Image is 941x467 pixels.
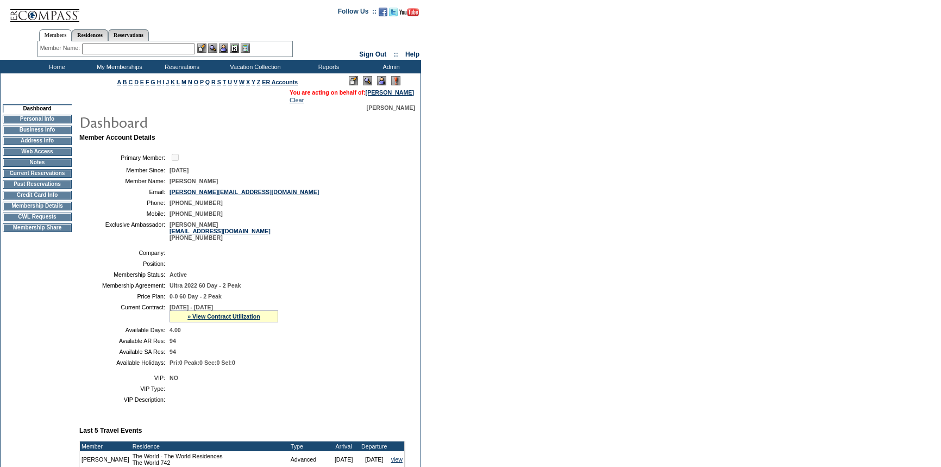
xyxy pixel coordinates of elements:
span: [PERSON_NAME] [170,178,218,184]
span: [DATE] [170,167,189,173]
a: G [150,79,155,85]
a: Y [252,79,255,85]
img: Subscribe to our YouTube Channel [399,8,419,16]
a: Reservations [108,29,149,41]
a: Help [405,51,419,58]
td: Membership Details [3,202,72,210]
td: Membership Status: [84,271,165,278]
span: 94 [170,338,176,344]
td: Reservations [149,60,212,73]
td: Available SA Res: [84,348,165,355]
span: [PERSON_NAME] [367,104,415,111]
td: Residence [131,441,289,451]
td: Follow Us :: [338,7,377,20]
a: M [181,79,186,85]
td: Admin [359,60,421,73]
a: Residences [72,29,108,41]
img: b_calculator.gif [241,43,250,53]
td: Address Info [3,136,72,145]
td: Type [289,441,329,451]
span: 4.00 [170,327,181,333]
img: Impersonate [219,43,228,53]
a: view [391,456,403,463]
a: [EMAIL_ADDRESS][DOMAIN_NAME] [170,228,271,234]
span: You are acting on behalf of: [290,89,414,96]
td: Phone: [84,200,165,206]
span: 0-0 60 Day - 2 Peak [170,293,222,300]
td: Personal Info [3,115,72,123]
a: L [177,79,180,85]
a: Become our fan on Facebook [379,11,387,17]
a: [PERSON_NAME][EMAIL_ADDRESS][DOMAIN_NAME] [170,189,319,195]
td: Mobile: [84,210,165,217]
td: VIP Description: [84,396,165,403]
img: b_edit.gif [197,43,206,53]
span: [PHONE_NUMBER] [170,210,223,217]
a: X [246,79,250,85]
td: Membership Agreement: [84,282,165,289]
td: VIP Type: [84,385,165,392]
span: :: [394,51,398,58]
img: Become our fan on Facebook [379,8,387,16]
a: Follow us on Twitter [389,11,398,17]
a: D [134,79,139,85]
img: Edit Mode [349,76,358,85]
a: S [217,79,221,85]
span: NO [170,375,178,381]
span: [PHONE_NUMBER] [170,200,223,206]
img: Impersonate [377,76,386,85]
a: Subscribe to our YouTube Channel [399,11,419,17]
span: [DATE] - [DATE] [170,304,213,310]
b: Member Account Details [79,134,155,141]
td: Member Since: [84,167,165,173]
td: CWL Requests [3,213,72,221]
a: I [162,79,164,85]
a: R [211,79,216,85]
td: Vacation Collection [212,60,296,73]
td: Business Info [3,126,72,134]
img: Log Concern/Member Elevation [391,76,400,85]
img: View [208,43,217,53]
a: Q [205,79,210,85]
a: K [171,79,175,85]
span: Ultra 2022 60 Day - 2 Peak [170,282,241,289]
td: Email: [84,189,165,195]
td: Dashboard [3,104,72,113]
a: H [157,79,161,85]
td: Past Reservations [3,180,72,189]
a: F [146,79,149,85]
a: V [234,79,237,85]
img: pgTtlDashboard.gif [79,111,296,133]
td: Available Days: [84,327,165,333]
td: My Memberships [87,60,149,73]
img: Reservations [230,43,239,53]
td: VIP: [84,375,165,381]
a: U [228,79,232,85]
a: O [194,79,198,85]
td: Departure [359,441,390,451]
a: T [223,79,227,85]
a: ER Accounts [262,79,298,85]
td: Available Holidays: [84,359,165,366]
a: P [200,79,204,85]
a: Sign Out [359,51,386,58]
td: Home [24,60,87,73]
a: » View Contract Utilization [187,313,260,320]
a: J [166,79,169,85]
td: Member [80,441,131,451]
b: Last 5 Travel Events [79,427,142,434]
a: Members [39,29,72,41]
td: Credit Card Info [3,191,72,200]
td: Notes [3,158,72,167]
img: Follow us on Twitter [389,8,398,16]
img: View Mode [363,76,372,85]
td: Primary Member: [84,152,165,163]
a: E [140,79,144,85]
a: [PERSON_NAME] [366,89,414,96]
a: C [128,79,133,85]
span: [PERSON_NAME] [PHONE_NUMBER] [170,221,271,241]
td: Web Access [3,147,72,156]
a: A [117,79,121,85]
td: Available AR Res: [84,338,165,344]
a: N [188,79,192,85]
